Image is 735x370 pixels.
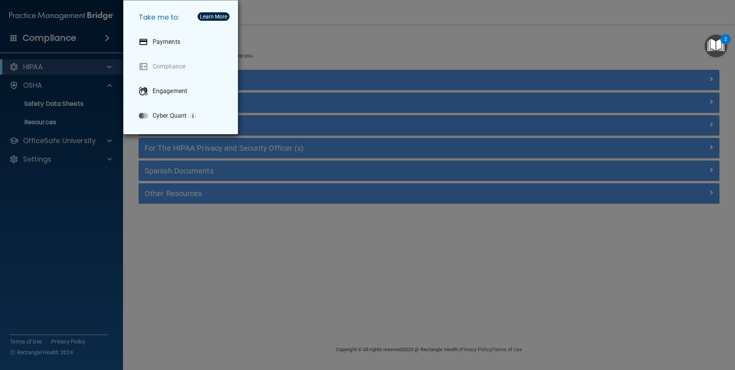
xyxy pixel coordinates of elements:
[602,315,726,346] iframe: Drift Widget Chat Controller
[198,12,229,21] button: Learn More
[133,31,232,53] a: Payments
[153,38,180,46] p: Payments
[133,80,232,102] a: Engagement
[133,56,232,77] a: Compliance
[705,35,727,57] button: Open Resource Center, 2 new notifications
[133,105,232,127] a: Cyber Quant
[133,7,232,28] h5: Take me to:
[200,14,227,19] div: Learn More
[153,112,186,120] p: Cyber Quant
[153,87,187,95] p: Engagement
[724,39,727,49] div: 2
